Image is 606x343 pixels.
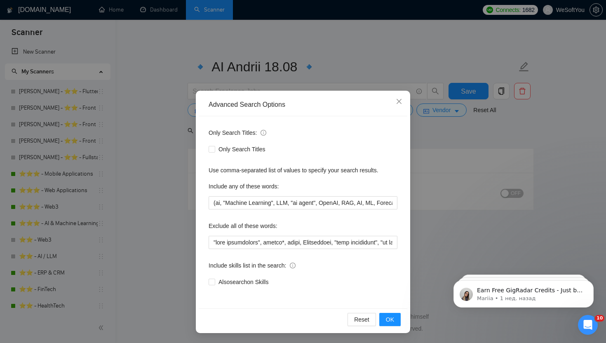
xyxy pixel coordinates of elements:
iframe: Intercom live chat [578,315,598,335]
button: OK [379,313,401,326]
span: close [396,98,402,105]
span: 10 [595,315,604,322]
button: Reset [348,313,376,326]
button: Close [388,91,410,113]
span: info-circle [290,263,296,268]
span: OK [386,315,394,324]
span: Also search on Skills [215,277,272,287]
span: Include skills list in the search: [209,261,296,270]
span: Only Search Titles: [209,128,266,137]
label: Exclude all of these words: [209,219,277,233]
div: Advanced Search Options [209,100,397,109]
span: Only Search Titles [215,145,269,154]
div: Use comma-separated list of values to specify your search results. [209,166,397,175]
span: Reset [354,315,369,324]
iframe: Intercom notifications сообщение [441,263,606,321]
span: info-circle [261,130,266,136]
label: Include any of these words: [209,180,279,193]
